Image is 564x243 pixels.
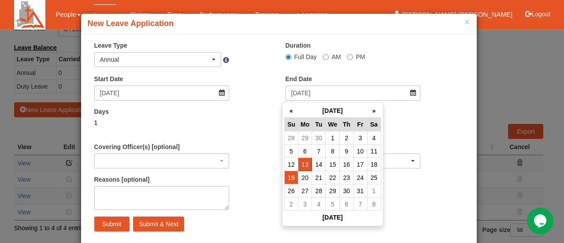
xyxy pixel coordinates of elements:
[286,86,421,101] input: d/m/yyyy
[353,198,367,211] td: 7
[367,184,381,198] td: 1
[298,171,312,184] td: 20
[312,118,326,131] th: Tu
[94,86,230,101] input: d/m/yyyy
[367,158,381,171] td: 18
[356,53,365,60] span: PM
[312,198,326,211] td: 4
[340,198,353,211] td: 6
[367,171,381,184] td: 25
[298,184,312,198] td: 27
[340,131,353,145] td: 2
[312,131,326,145] td: 30
[326,158,340,171] td: 15
[464,17,470,26] button: ×
[94,142,180,151] label: Covering Officer(s) [optional]
[332,53,341,60] span: AM
[94,75,123,83] label: Start Date
[340,145,353,158] td: 9
[284,184,298,198] td: 26
[94,217,130,232] input: Submit
[353,145,367,158] td: 10
[298,131,312,145] td: 29
[94,118,230,127] div: 1
[284,145,298,158] td: 5
[284,158,298,171] td: 12
[94,175,150,184] label: Reasons [optional]
[326,131,340,145] td: 1
[353,158,367,171] td: 17
[367,104,381,118] th: »
[284,171,298,184] td: 19
[298,158,312,171] td: 13
[367,198,381,211] td: 8
[340,184,353,198] td: 30
[326,184,340,198] td: 29
[286,75,312,83] label: End Date
[298,104,367,118] th: [DATE]
[94,52,222,67] button: Annual
[298,118,312,131] th: Mo
[284,211,381,224] th: [DATE]
[312,184,326,198] td: 28
[284,118,298,131] th: Su
[527,208,555,234] iframe: chat widget
[326,198,340,211] td: 5
[88,19,174,28] b: New Leave Application
[298,145,312,158] td: 6
[326,145,340,158] td: 8
[367,131,381,145] td: 4
[284,131,298,145] td: 28
[340,118,353,131] th: Th
[294,53,317,60] span: Full Day
[312,145,326,158] td: 7
[286,41,311,50] label: Duration
[353,131,367,145] td: 3
[340,171,353,184] td: 23
[312,171,326,184] td: 21
[298,198,312,211] td: 3
[94,41,127,50] label: Leave Type
[100,55,211,64] div: Annual
[353,184,367,198] td: 31
[340,158,353,171] td: 16
[133,217,184,232] input: Submit & Next
[367,118,381,131] th: Sa
[367,145,381,158] td: 11
[326,118,340,131] th: We
[326,171,340,184] td: 22
[353,171,367,184] td: 24
[94,107,109,116] label: Days
[284,198,298,211] td: 2
[353,118,367,131] th: Fr
[312,158,326,171] td: 14
[284,104,298,118] th: «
